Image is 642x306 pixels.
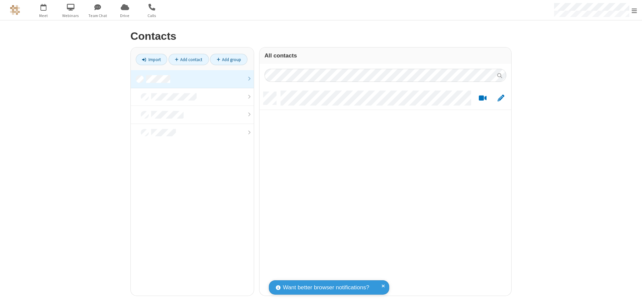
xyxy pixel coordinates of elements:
span: Calls [139,13,165,19]
a: Add contact [169,54,209,65]
a: Add group [210,54,247,65]
h3: All contacts [264,52,506,59]
span: Drive [112,13,137,19]
span: Team Chat [85,13,110,19]
button: Edit [494,94,507,103]
h2: Contacts [130,30,512,42]
span: Meet [31,13,56,19]
button: Start a video meeting [476,94,489,103]
span: Webinars [58,13,83,19]
span: Want better browser notifications? [283,283,369,292]
a: Import [136,54,167,65]
img: QA Selenium DO NOT DELETE OR CHANGE [10,5,20,15]
div: grid [259,87,511,296]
